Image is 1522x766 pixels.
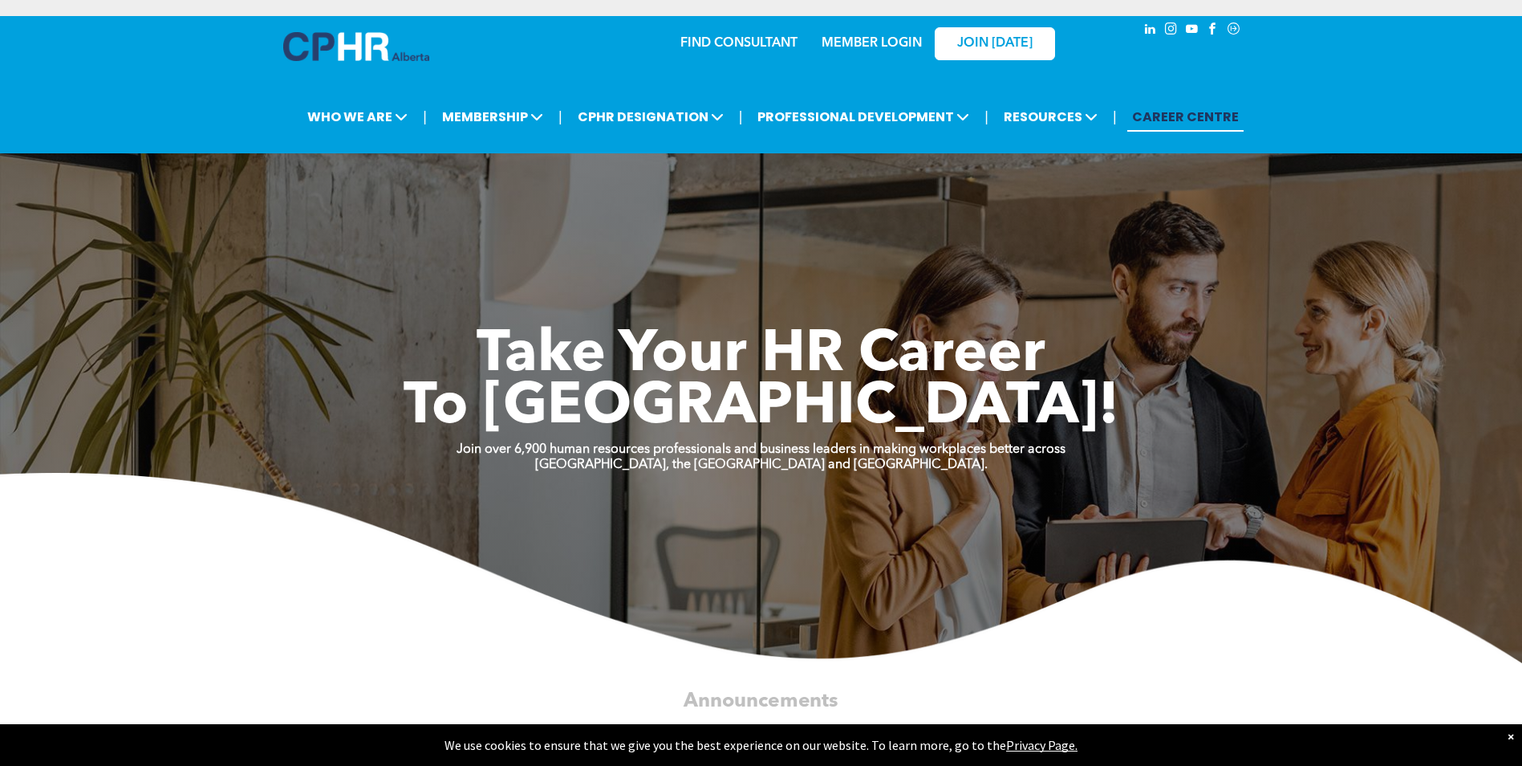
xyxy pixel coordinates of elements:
a: MEMBER LOGIN [822,37,922,50]
span: CPHR DESIGNATION [573,102,729,132]
span: Take Your HR Career [477,327,1045,385]
a: FIND CONSULTANT [680,37,798,50]
li: | [423,100,427,133]
li: | [739,100,743,133]
span: PROFESSIONAL DEVELOPMENT [753,102,974,132]
span: To [GEOGRAPHIC_DATA]! [404,379,1119,437]
a: CAREER CENTRE [1127,102,1244,132]
a: Privacy Page. [1006,737,1078,753]
a: facebook [1204,20,1222,42]
a: youtube [1183,20,1201,42]
span: JOIN [DATE] [957,36,1033,51]
li: | [1113,100,1117,133]
span: Announcements [684,691,838,711]
li: | [984,100,988,133]
span: WHO WE ARE [302,102,412,132]
span: RESOURCES [999,102,1102,132]
strong: [GEOGRAPHIC_DATA], the [GEOGRAPHIC_DATA] and [GEOGRAPHIC_DATA]. [535,458,988,471]
img: A blue and white logo for cp alberta [283,32,429,61]
a: Social network [1225,20,1243,42]
a: instagram [1163,20,1180,42]
li: | [558,100,562,133]
span: MEMBERSHIP [437,102,548,132]
a: linkedin [1142,20,1159,42]
strong: Join over 6,900 human resources professionals and business leaders in making workplaces better ac... [457,443,1065,456]
div: Dismiss notification [1508,728,1514,744]
a: JOIN [DATE] [935,27,1055,60]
